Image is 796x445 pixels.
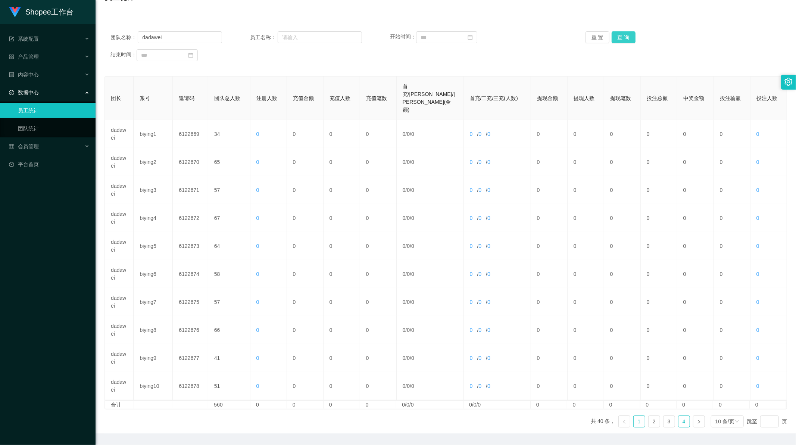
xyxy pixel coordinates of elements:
[9,90,39,96] span: 数据中心
[531,120,568,148] td: 0
[9,36,39,42] span: 系统配置
[487,299,490,305] span: 0
[464,316,531,344] td: / /
[407,243,410,249] span: 0
[567,401,604,409] td: 0
[478,243,481,249] span: 0
[9,7,21,18] img: logo.9652507e.png
[208,288,250,316] td: 57
[397,316,464,344] td: / /
[470,131,473,137] span: 0
[330,95,350,101] span: 充值人数
[713,401,750,409] td: 0
[397,260,464,288] td: / /
[256,355,259,361] span: 0
[397,120,464,148] td: / /
[612,31,636,43] button: 查 询
[604,316,641,344] td: 0
[487,271,490,277] span: 0
[173,260,208,288] td: 6122674
[756,383,759,389] span: 0
[179,95,194,101] span: 邀请码
[633,416,645,427] li: 1
[324,372,360,400] td: 0
[714,260,750,288] td: 0
[677,176,714,204] td: 0
[411,383,414,389] span: 0
[287,288,324,316] td: 0
[478,159,481,165] span: 0
[568,372,604,400] td: 0
[287,120,324,148] td: 0
[397,232,464,260] td: / /
[324,288,360,316] td: 0
[604,176,641,204] td: 0
[478,355,481,361] span: 0
[478,131,481,137] span: 0
[403,383,406,389] span: 0
[464,260,531,288] td: / /
[105,372,134,400] td: dadawei
[487,159,490,165] span: 0
[784,78,793,86] i: 图标: setting
[641,148,677,176] td: 0
[714,176,750,204] td: 0
[756,187,759,193] span: 0
[464,372,531,400] td: / /
[568,260,604,288] td: 0
[604,260,641,288] td: 0
[641,204,677,232] td: 0
[714,148,750,176] td: 0
[610,95,631,101] span: 提现笔数
[18,121,90,136] a: 团队统计
[470,243,473,249] span: 0
[105,288,134,316] td: dadawei
[411,243,414,249] span: 0
[360,176,397,204] td: 0
[677,260,714,288] td: 0
[134,316,173,344] td: biying8
[411,355,414,361] span: 0
[470,327,473,333] span: 0
[756,271,759,277] span: 0
[756,243,759,249] span: 0
[403,355,406,361] span: 0
[407,299,410,305] span: 0
[647,95,668,101] span: 投注总额
[287,148,324,176] td: 0
[487,327,490,333] span: 0
[256,383,259,389] span: 0
[714,316,750,344] td: 0
[360,120,397,148] td: 0
[324,401,360,409] td: 0
[403,327,406,333] span: 0
[574,95,594,101] span: 提现人数
[568,344,604,372] td: 0
[464,148,531,176] td: / /
[173,372,208,400] td: 6122678
[677,204,714,232] td: 0
[397,344,464,372] td: / /
[208,401,250,409] td: 560
[568,176,604,204] td: 0
[403,299,406,305] span: 0
[173,232,208,260] td: 6122673
[403,131,406,137] span: 0
[531,316,568,344] td: 0
[173,316,208,344] td: 6122676
[478,299,481,305] span: 0
[407,131,410,137] span: 0
[411,131,414,137] span: 0
[9,54,39,60] span: 产品管理
[568,232,604,260] td: 0
[677,316,714,344] td: 0
[134,148,173,176] td: biying2
[531,288,568,316] td: 0
[208,372,250,400] td: 51
[470,159,473,165] span: 0
[403,243,406,249] span: 0
[256,215,259,221] span: 0
[464,232,531,260] td: / /
[256,95,277,101] span: 注册人数
[677,372,714,400] td: 0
